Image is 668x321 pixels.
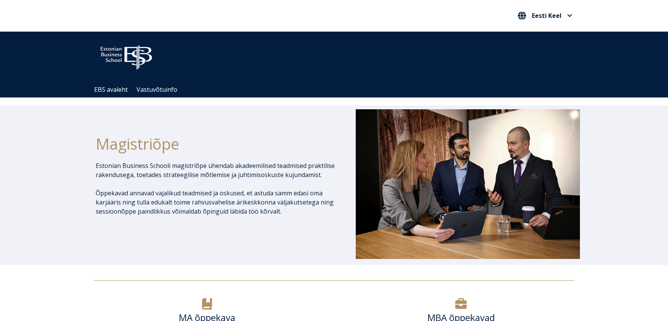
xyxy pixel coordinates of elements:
[96,134,335,153] h1: Magistriõpe
[532,13,562,19] span: Eesti Keel
[90,82,586,97] div: Navigation Menu
[94,39,159,72] img: ebs_logo2016_white
[136,85,177,94] a: Vastuvõtuinfo
[516,10,574,22] button: Eesti Keel
[516,10,574,22] nav: Vali oma keel
[96,188,335,216] p: Õppekavad annavad vajalikud teadmised ja oskused, et astuda samm edasi oma karjääris ning tulla e...
[356,109,580,259] img: DSC_1073
[306,53,400,61] span: Community for Growth and Resp
[96,161,335,179] p: Estonian Business Schooli magistriõpe ühendab akadeemilised teadmised praktilise rakendusega, toe...
[94,85,128,94] a: EBS avaleht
